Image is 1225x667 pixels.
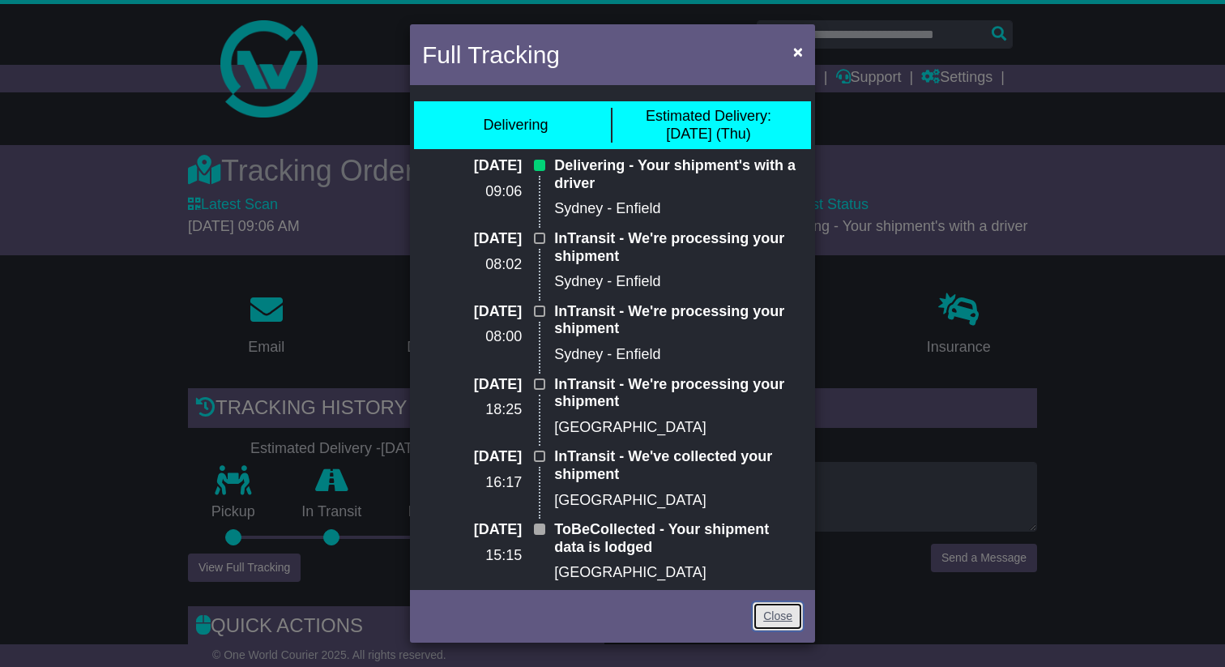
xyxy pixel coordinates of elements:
p: [DATE] [422,376,522,394]
p: [GEOGRAPHIC_DATA] [554,564,803,582]
p: [DATE] [422,303,522,321]
a: Close [753,602,803,631]
p: InTransit - We're processing your shipment [554,376,803,411]
div: [DATE] (Thu) [646,108,771,143]
p: Sydney - Enfield [554,200,803,218]
p: [DATE] [422,521,522,539]
p: ToBeCollected - Your shipment data is lodged [554,521,803,556]
p: 08:00 [422,328,522,346]
span: × [793,42,803,61]
span: Estimated Delivery: [646,108,771,124]
p: 18:25 [422,401,522,419]
p: 09:06 [422,183,522,201]
p: [DATE] [422,230,522,248]
div: Delivering [483,117,548,135]
p: 15:15 [422,547,522,565]
button: Close [785,35,811,68]
p: 08:02 [422,256,522,274]
h4: Full Tracking [422,36,560,73]
p: Sydney - Enfield [554,346,803,364]
p: InTransit - We're processing your shipment [554,303,803,338]
p: [DATE] [422,157,522,175]
p: Delivering - Your shipment's with a driver [554,157,803,192]
p: Sydney - Enfield [554,273,803,291]
p: [DATE] [422,448,522,466]
p: InTransit - We're processing your shipment [554,230,803,265]
p: InTransit - We've collected your shipment [554,448,803,483]
p: [GEOGRAPHIC_DATA] [554,419,803,437]
p: 16:17 [422,474,522,492]
p: [GEOGRAPHIC_DATA] [554,492,803,510]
